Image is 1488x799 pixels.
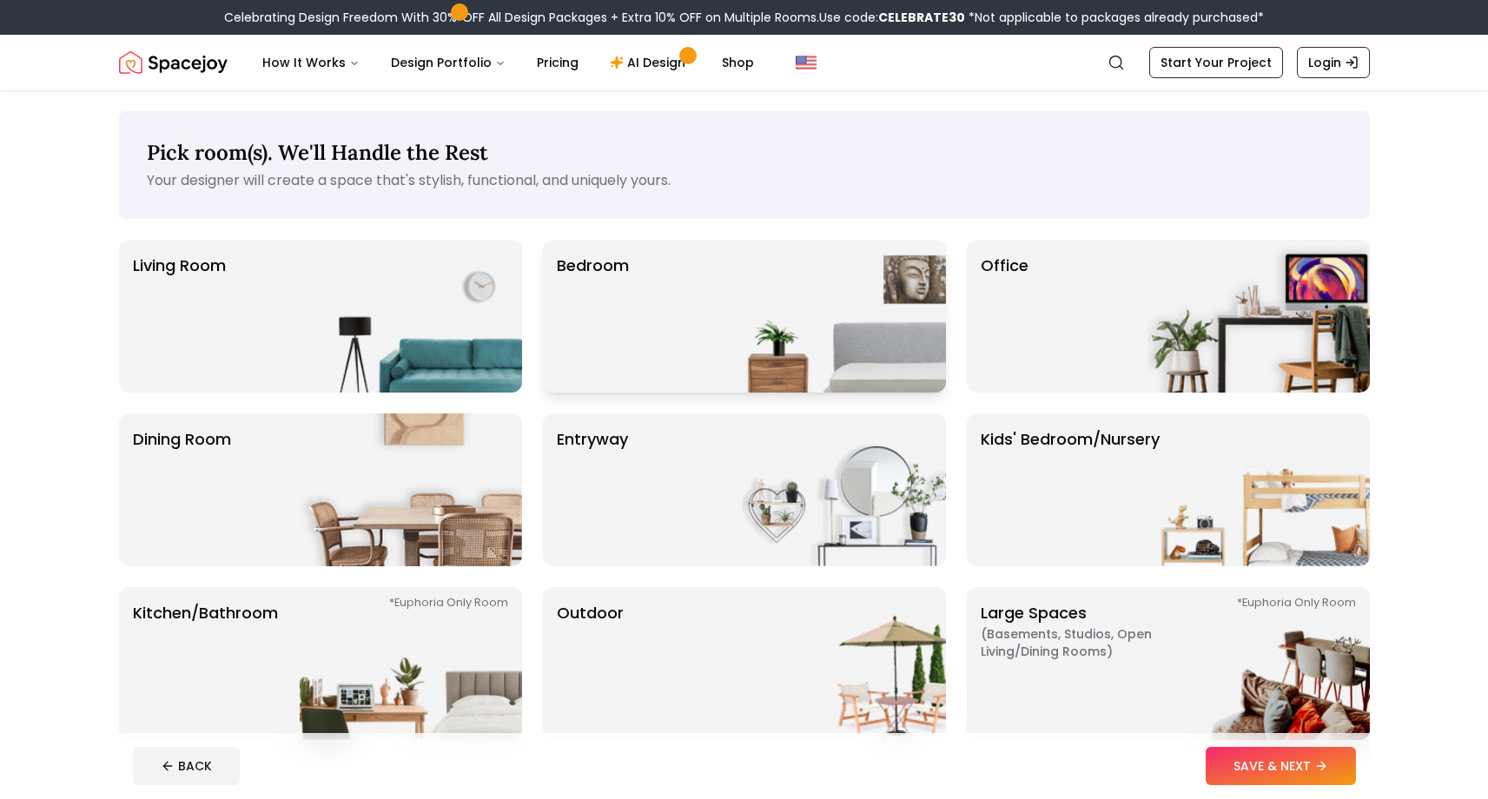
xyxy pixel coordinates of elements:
[708,45,768,80] a: Shop
[557,601,624,726] p: Outdoor
[523,45,592,80] a: Pricing
[965,9,1264,26] span: *Not applicable to packages already purchased*
[133,427,231,552] p: Dining Room
[981,254,1028,379] p: Office
[981,625,1198,660] span: ( Basements, Studios, Open living/dining rooms )
[119,45,228,80] img: Spacejoy Logo
[1147,587,1370,740] img: Large Spaces *Euphoria Only
[300,240,522,393] img: Living Room
[724,587,946,740] img: Outdoor
[133,254,226,379] p: Living Room
[300,413,522,566] img: Dining Room
[1206,747,1356,785] button: SAVE & NEXT
[724,413,946,566] img: entryway
[133,747,240,785] button: BACK
[147,139,488,166] span: Pick room(s). We'll Handle the Rest
[147,170,1342,191] p: Your designer will create a space that's stylish, functional, and uniquely yours.
[1147,240,1370,393] img: Office
[1149,47,1283,78] a: Start Your Project
[133,601,278,726] p: Kitchen/Bathroom
[878,9,965,26] b: CELEBRATE30
[819,9,965,26] span: Use code:
[981,601,1198,726] p: Large Spaces
[796,52,817,73] img: United States
[724,240,946,393] img: Bedroom
[557,254,629,379] p: Bedroom
[119,35,1370,90] nav: Global
[377,45,519,80] button: Design Portfolio
[1147,413,1370,566] img: Kids' Bedroom/Nursery
[981,427,1160,552] p: Kids' Bedroom/Nursery
[119,45,228,80] a: Spacejoy
[596,45,704,80] a: AI Design
[557,427,628,552] p: entryway
[248,45,768,80] nav: Main
[300,587,522,740] img: Kitchen/Bathroom *Euphoria Only
[224,9,1264,26] div: Celebrating Design Freedom With 30% OFF All Design Packages + Extra 10% OFF on Multiple Rooms.
[1297,47,1370,78] a: Login
[248,45,374,80] button: How It Works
